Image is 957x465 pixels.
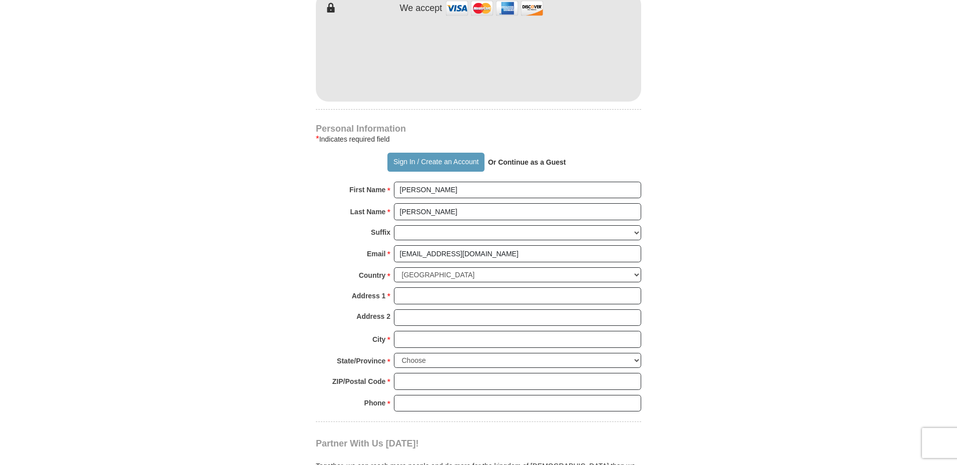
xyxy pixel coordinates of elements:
strong: Email [367,247,385,261]
button: Sign In / Create an Account [387,153,484,172]
strong: Or Continue as a Guest [488,158,566,166]
strong: Address 2 [356,309,390,323]
strong: First Name [349,183,385,197]
strong: Phone [364,396,386,410]
strong: Suffix [371,225,390,239]
span: Partner With Us [DATE]! [316,438,419,448]
strong: ZIP/Postal Code [332,374,386,388]
h4: We accept [400,3,442,14]
h4: Personal Information [316,125,641,133]
strong: State/Province [337,354,385,368]
strong: City [372,332,385,346]
strong: Last Name [350,205,386,219]
div: Indicates required field [316,133,641,145]
strong: Address 1 [352,289,386,303]
strong: Country [359,268,386,282]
